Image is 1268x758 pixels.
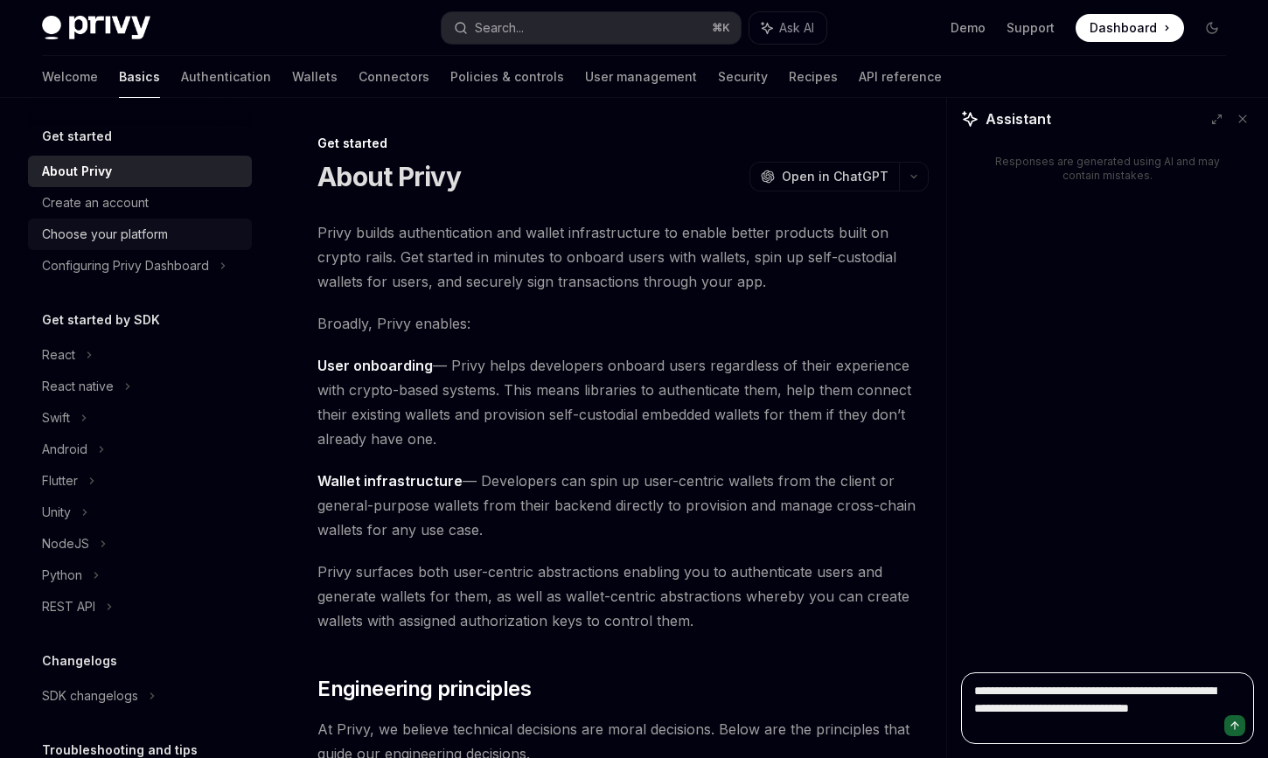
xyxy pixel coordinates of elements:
h5: Changelogs [42,650,117,671]
a: Security [718,56,768,98]
span: Ask AI [779,19,814,37]
span: — Developers can spin up user-centric wallets from the client or general-purpose wallets from the... [317,469,929,542]
button: Search...⌘K [442,12,742,44]
a: Policies & controls [450,56,564,98]
div: Python [42,565,82,586]
a: About Privy [28,156,252,187]
a: Authentication [181,56,271,98]
button: Send message [1224,715,1245,736]
a: Support [1007,19,1055,37]
span: Dashboard [1090,19,1157,37]
button: Open in ChatGPT [749,162,899,191]
span: Engineering principles [317,675,531,703]
a: Welcome [42,56,98,98]
button: Toggle dark mode [1198,14,1226,42]
div: Responses are generated using AI and may contain mistakes. [989,155,1226,183]
span: Assistant [986,108,1051,129]
a: Basics [119,56,160,98]
div: Configuring Privy Dashboard [42,255,209,276]
a: Recipes [789,56,838,98]
div: Unity [42,502,71,523]
div: SDK changelogs [42,685,138,706]
div: Flutter [42,470,78,491]
span: Privy surfaces both user-centric abstractions enabling you to authenticate users and generate wal... [317,560,929,633]
h5: Get started by SDK [42,309,160,330]
div: React [42,344,75,365]
span: — Privy helps developers onboard users regardless of their experience with crypto-based systems. ... [317,353,929,451]
a: Dashboard [1076,14,1184,42]
span: Privy builds authentication and wallet infrastructure to enable better products built on crypto r... [317,220,929,294]
button: Ask AI [749,12,826,44]
div: NodeJS [42,533,89,554]
span: Open in ChatGPT [782,168,888,185]
strong: User onboarding [317,357,433,374]
div: Android [42,439,87,460]
a: Create an account [28,187,252,219]
span: ⌘ K [712,21,730,35]
div: Search... [475,17,524,38]
div: Choose your platform [42,224,168,245]
span: Broadly, Privy enables: [317,311,929,336]
div: Get started [317,135,929,152]
div: REST API [42,596,95,617]
h1: About Privy [317,161,461,192]
strong: Wallet infrastructure [317,472,463,490]
img: dark logo [42,16,150,40]
a: Demo [951,19,986,37]
a: Wallets [292,56,338,98]
div: Create an account [42,192,149,213]
a: API reference [859,56,942,98]
a: User management [585,56,697,98]
div: React native [42,376,114,397]
a: Choose your platform [28,219,252,250]
div: Swift [42,407,70,428]
div: About Privy [42,161,112,182]
a: Connectors [359,56,429,98]
h5: Get started [42,126,112,147]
